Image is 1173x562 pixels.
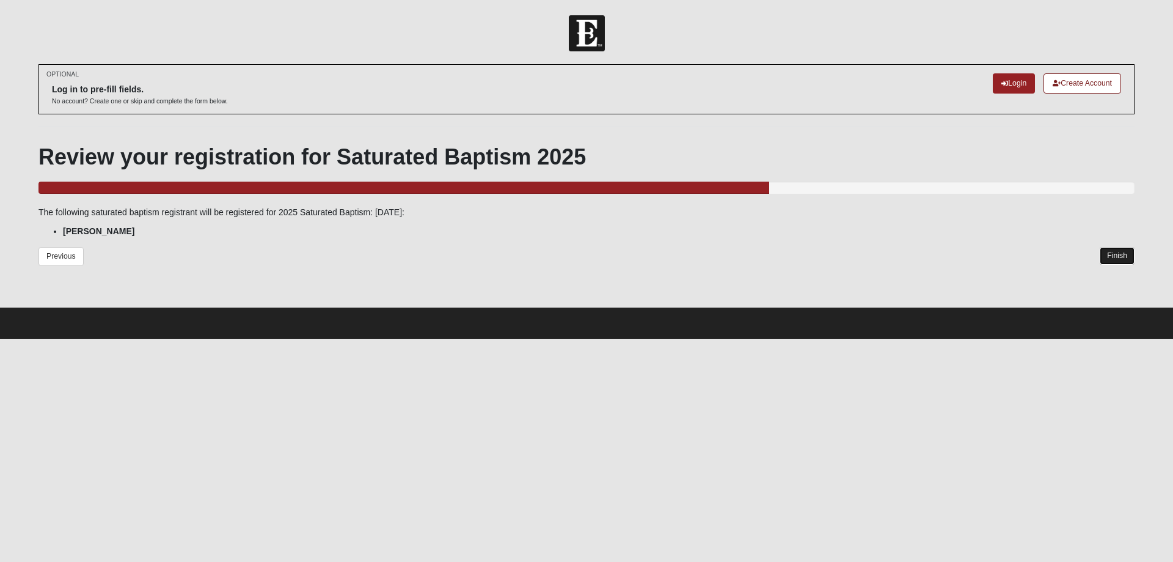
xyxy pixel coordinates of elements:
a: Create Account [1043,73,1121,94]
p: The following saturated baptism registrant will be registered for 2025 Saturated Baptism: [DATE]: [38,206,1135,219]
a: Login [993,73,1035,94]
a: Previous [38,247,84,266]
p: No account? Create one or skip and complete the form below. [52,97,228,106]
small: OPTIONAL [46,70,79,79]
a: Finish [1100,247,1135,265]
strong: [PERSON_NAME] [63,226,134,236]
img: Church of Eleven22 Logo [569,15,605,51]
h1: Review your registration for Saturated Baptism 2025 [38,144,1135,170]
h6: Log in to pre-fill fields. [52,84,228,95]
